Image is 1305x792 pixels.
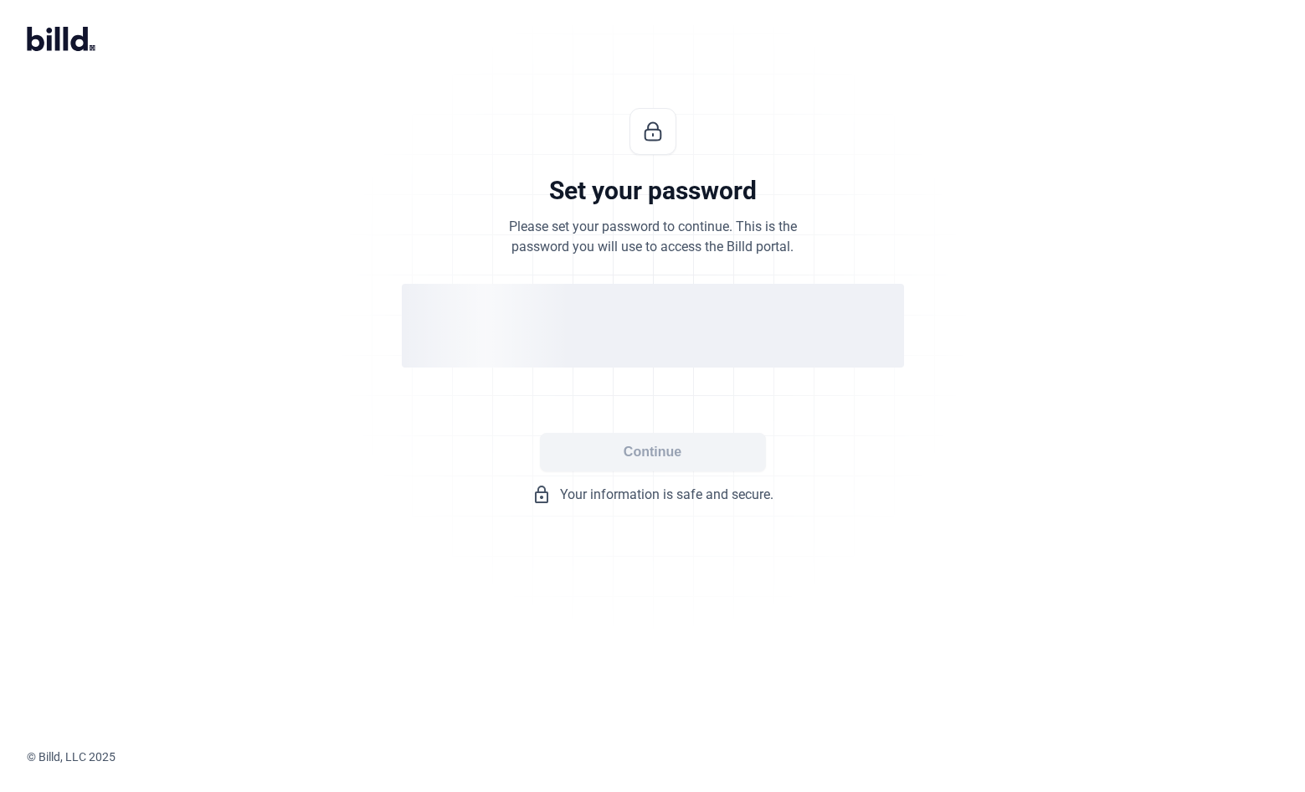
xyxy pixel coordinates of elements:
[27,748,1305,765] div: © Billd, LLC 2025
[540,433,766,471] button: Continue
[532,485,552,505] mat-icon: lock_outline
[549,175,757,207] div: Set your password
[509,217,797,257] div: Please set your password to continue. This is the password you will use to access the Billd portal.
[402,284,904,368] div: loading
[402,485,904,505] div: Your information is safe and secure.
